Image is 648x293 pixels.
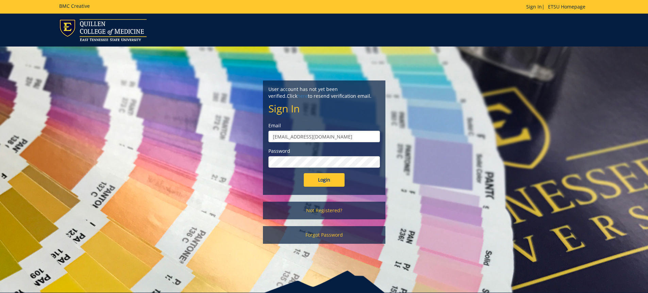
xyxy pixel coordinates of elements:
[526,3,589,10] p: |
[545,3,589,10] a: ETSU Homepage
[59,19,147,41] img: ETSU logo
[268,103,380,114] h2: Sign In
[263,226,385,244] a: Forgot Password
[268,122,380,129] label: Email
[304,173,345,187] input: Login
[287,93,371,99] span: Click to resend verification email.
[297,93,308,99] a: here
[59,3,90,8] h5: BMC Creative
[268,86,380,99] p: User account has not yet been verified.
[263,202,385,219] a: Not Registered?
[268,148,380,154] label: Password
[526,3,542,10] a: Sign In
